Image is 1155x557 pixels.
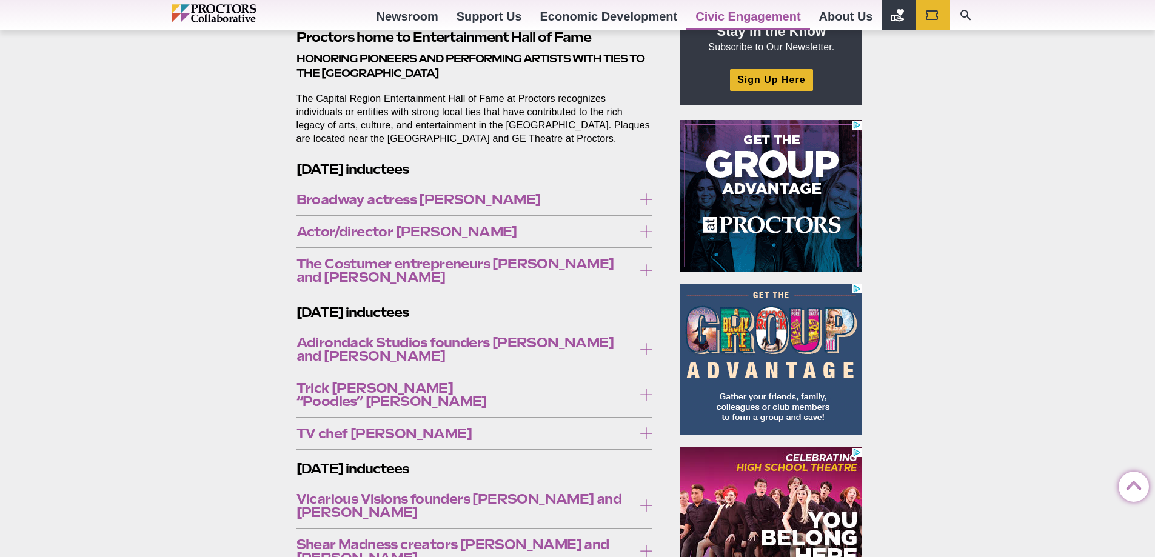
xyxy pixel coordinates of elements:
p: The Capital Region Entertainment Hall of Fame at Proctors recognizes individuals or entities with... [296,92,653,145]
span: Broadway actress [PERSON_NAME] [296,193,634,206]
span: Actor/director [PERSON_NAME] [296,225,634,238]
iframe: Advertisement [680,120,862,272]
h2: [DATE] inductees [296,303,653,322]
p: Subscribe to Our Newsletter. [695,22,848,54]
span: The Costumer entrepreneurs [PERSON_NAME] and [PERSON_NAME] [296,257,634,284]
iframe: Advertisement [680,284,862,435]
h2: Proctors home to Entertainment Hall of Fame [296,28,653,47]
img: Proctors logo [172,4,308,22]
a: Sign Up Here [730,69,812,90]
span: Adirondack Studios founders [PERSON_NAME] and [PERSON_NAME] [296,336,634,362]
a: Back to Top [1119,472,1143,496]
h3: Honoring pioneers and performing artists with ties to the [GEOGRAPHIC_DATA] [296,52,653,80]
h2: [DATE] inductees [296,459,653,478]
span: TV chef [PERSON_NAME] [296,427,634,440]
span: Vicarious Visions founders [PERSON_NAME] and [PERSON_NAME] [296,492,634,519]
h2: [DATE] inductees [296,160,653,179]
span: Trick [PERSON_NAME] “Poodles” [PERSON_NAME] [296,381,634,408]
